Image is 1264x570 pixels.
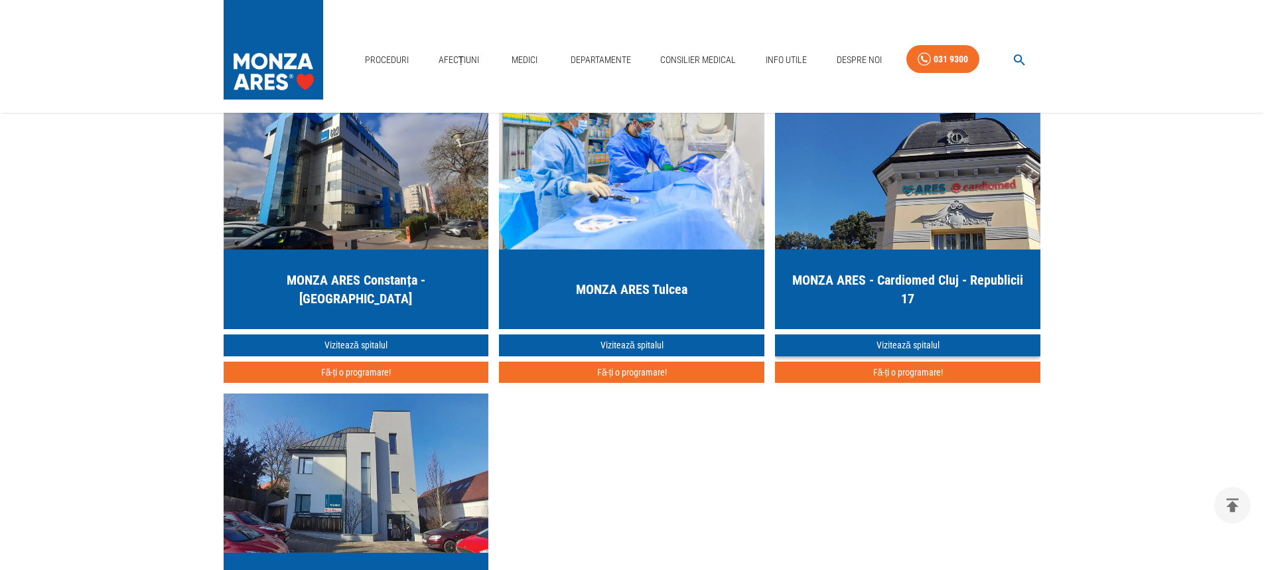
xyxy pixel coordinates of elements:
img: MONZA ARES Cluj Napoca [775,90,1040,249]
img: MONZA ARES Tulcea [499,90,764,249]
a: Afecțiuni [433,46,485,74]
a: Departamente [565,46,636,74]
button: delete [1214,487,1251,524]
a: Consilier Medical [655,46,741,74]
button: Fă-ți o programare! [775,362,1040,384]
a: Vizitează spitalul [224,334,489,356]
h5: MONZA ARES Tulcea [576,280,687,299]
img: MONZA ARES Cluj Napoca [224,393,489,553]
img: MONZA ARES Constanța [224,90,489,249]
div: 031 9300 [934,51,968,68]
a: MONZA ARES Constanța - [GEOGRAPHIC_DATA] [224,90,489,329]
a: Despre Noi [831,46,887,74]
button: Fă-ți o programare! [224,362,489,384]
a: Medici [504,46,546,74]
a: 031 9300 [906,45,979,74]
a: Proceduri [360,46,414,74]
h5: MONZA ARES Constanța - [GEOGRAPHIC_DATA] [234,271,478,308]
a: Vizitează spitalul [499,334,764,356]
a: MONZA ARES Tulcea [499,90,764,329]
h5: MONZA ARES - Cardiomed Cluj - Republicii 17 [786,271,1030,308]
a: Info Utile [760,46,812,74]
button: Fă-ți o programare! [499,362,764,384]
a: MONZA ARES - Cardiomed Cluj - Republicii 17 [775,90,1040,329]
a: Vizitează spitalul [775,334,1040,356]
